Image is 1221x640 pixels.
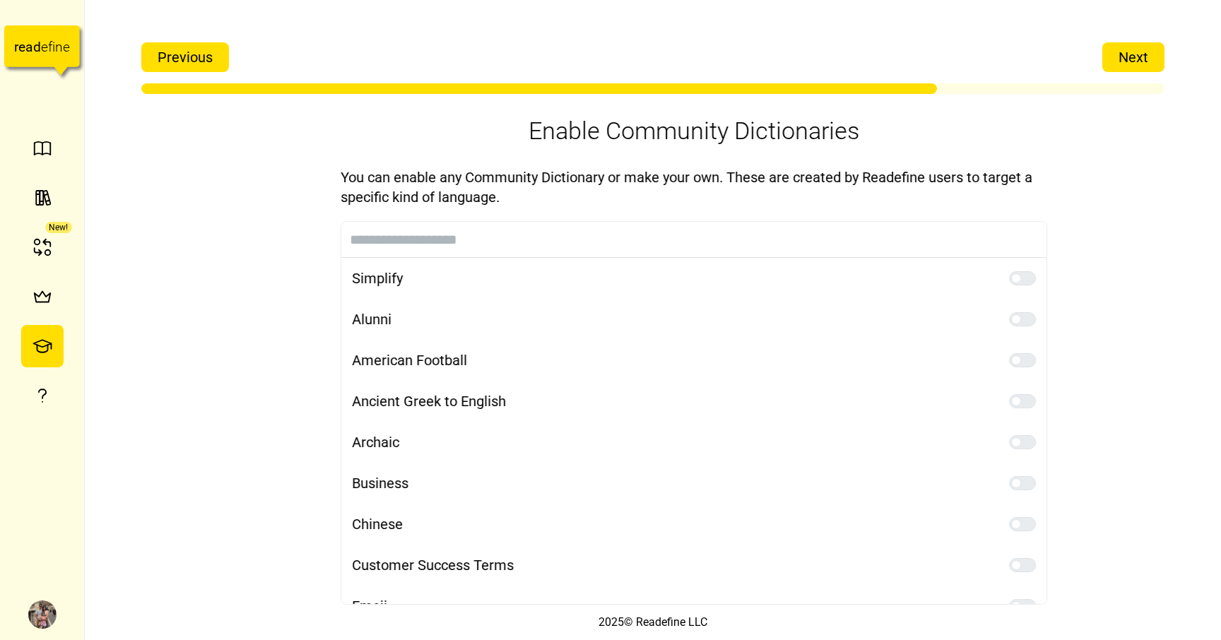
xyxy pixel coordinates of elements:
[45,222,71,233] div: New!
[56,39,64,55] tspan: n
[1102,42,1164,72] button: Next
[591,607,714,639] div: 2025 © Readefine LLC
[352,555,514,575] div: Customer Success Terms
[1119,43,1148,71] span: Next
[18,39,25,55] tspan: e
[352,268,403,288] div: Simplify
[352,514,403,534] div: Chinese
[25,39,33,55] tspan: a
[158,43,213,71] span: Previous
[352,391,506,411] div: Ancient Greek to English
[33,39,41,55] tspan: d
[352,309,391,329] div: Alunni
[28,600,57,629] img: Aaron D. Martinez
[529,115,859,146] h1: Enable Community Dictionaries
[63,39,70,55] tspan: e
[341,167,1047,207] p: You can enable any Community Dictionary or make your own. These are created by Readefine users to...
[141,42,229,72] button: Previous
[352,596,387,616] div: Emoji
[48,39,53,55] tspan: f
[4,11,80,88] a: readefine
[352,473,408,493] div: Business
[352,350,467,370] div: American Football
[41,39,48,55] tspan: e
[14,39,19,55] tspan: r
[352,432,399,452] div: Archaic
[52,39,55,55] tspan: i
